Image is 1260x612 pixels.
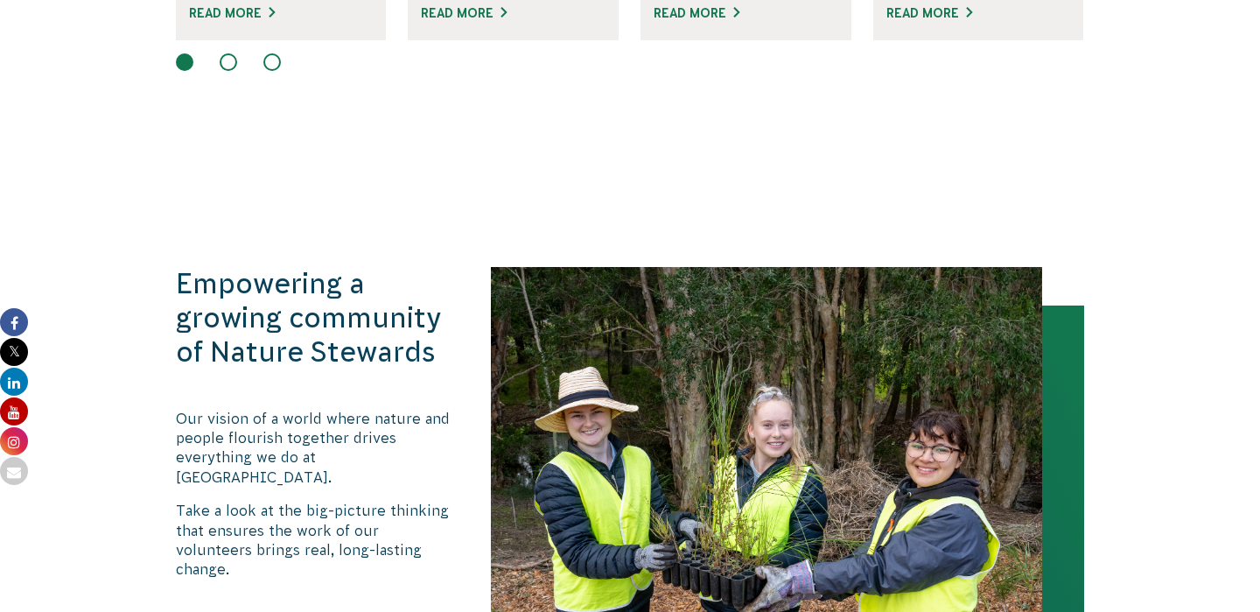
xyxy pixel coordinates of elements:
[189,6,275,20] a: Read More
[886,6,972,20] a: Read More
[176,267,454,369] h3: Empowering a growing community of Nature Stewards
[421,6,507,20] a: Read More
[654,6,739,20] a: Read More
[176,501,454,580] p: Take a look at the big-picture thinking that ensures the work of our volunteers brings real, long...
[176,409,454,488] p: Our vision of a world where nature and people flourish together drives everything we do at [GEOGR...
